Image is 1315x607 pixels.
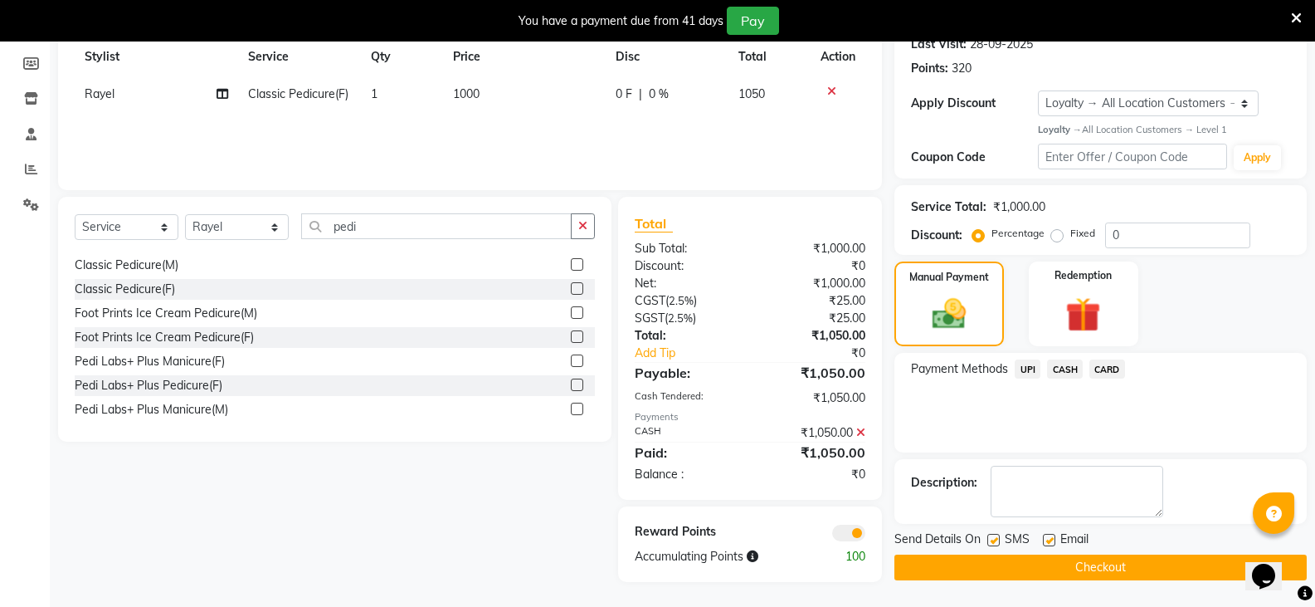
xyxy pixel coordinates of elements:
div: Balance : [622,466,750,483]
div: Discount: [911,227,962,244]
div: ₹1,050.00 [750,389,878,407]
div: Paid: [622,443,750,463]
iframe: chat widget [1245,541,1298,590]
span: CARD [1089,360,1125,379]
div: ₹1,000.00 [750,275,878,292]
div: ₹1,050.00 [750,363,878,383]
th: Stylist [75,38,238,76]
div: ( ) [622,310,750,327]
span: SGST [635,311,665,326]
label: Manual Payment [909,270,989,285]
div: Last Visit: [911,36,967,53]
div: Service Total: [911,198,986,216]
button: Checkout [894,555,1307,580]
div: Reward Points [622,523,750,541]
span: 1000 [453,86,480,101]
div: ₹25.00 [750,310,878,327]
div: Classic Pedicure(M) [75,257,178,274]
div: ( ) [622,292,750,310]
span: | [639,86,642,103]
div: All Location Customers → Level 1 [1038,123,1290,137]
span: 0 F [616,86,632,103]
label: Percentage [991,226,1045,241]
span: 1 [371,86,377,101]
div: Net: [622,275,750,292]
div: Sub Total: [622,240,750,257]
label: Redemption [1054,268,1112,283]
img: _cash.svg [922,295,977,334]
div: CASH [622,424,750,442]
div: Payments [635,410,865,424]
th: Price [443,38,606,76]
div: Description: [911,474,977,492]
img: _gift.svg [1054,293,1112,337]
button: Pay [727,7,779,35]
a: Add Tip [622,345,772,362]
th: Qty [361,38,443,76]
div: Pedi Labs+ Plus Manicure(F) [75,353,225,370]
input: Enter Offer / Coupon Code [1038,144,1227,169]
span: Rayel [85,86,114,101]
div: ₹1,050.00 [750,424,878,442]
div: Classic Pedicure(F) [75,281,175,298]
span: Email [1060,531,1089,551]
span: 0 % [649,86,669,103]
div: Cash Tendered: [622,389,750,407]
span: 1050 [738,86,765,101]
div: 100 [814,548,878,565]
th: Total [728,38,811,76]
div: ₹0 [772,345,878,362]
button: Apply [1234,145,1281,170]
strong: Loyalty → [1038,124,1082,135]
label: Fixed [1070,226,1095,241]
input: Search or Scan [301,213,572,239]
div: 320 [952,60,972,77]
div: Accumulating Points [622,548,814,565]
div: ₹25.00 [750,292,878,310]
span: UPI [1015,360,1040,379]
span: SMS [1005,531,1030,551]
div: ₹1,050.00 [750,327,878,345]
div: You have a payment due from 41 days [519,12,723,30]
span: Total [635,215,673,233]
div: ₹0 [750,257,878,275]
span: Payment Methods [911,360,1008,378]
div: Foot Prints Ice Cream Pedicure(F) [75,329,254,346]
span: Send Details On [894,531,981,551]
div: Coupon Code [911,149,1037,166]
span: 2.5% [669,294,694,307]
div: Apply Discount [911,95,1037,112]
div: Payable: [622,363,750,383]
div: Foot Prints Ice Cream Pedicure(M) [75,305,257,322]
div: Total: [622,327,750,345]
span: CASH [1047,360,1083,379]
th: Service [238,38,361,76]
div: 28-09-2025 [970,36,1033,53]
span: CGST [635,293,665,308]
div: ₹1,000.00 [750,240,878,257]
th: Action [811,38,865,76]
div: Discount: [622,257,750,275]
div: ₹0 [750,466,878,483]
div: Points: [911,60,948,77]
div: ₹1,000.00 [993,198,1045,216]
div: Pedi Labs+ Plus Pedicure(F) [75,377,222,394]
div: ₹1,050.00 [750,443,878,463]
span: 2.5% [668,311,693,325]
span: Classic Pedicure(F) [248,86,348,101]
div: Pedi Labs+ Plus Manicure(M) [75,401,228,419]
th: Disc [606,38,728,76]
